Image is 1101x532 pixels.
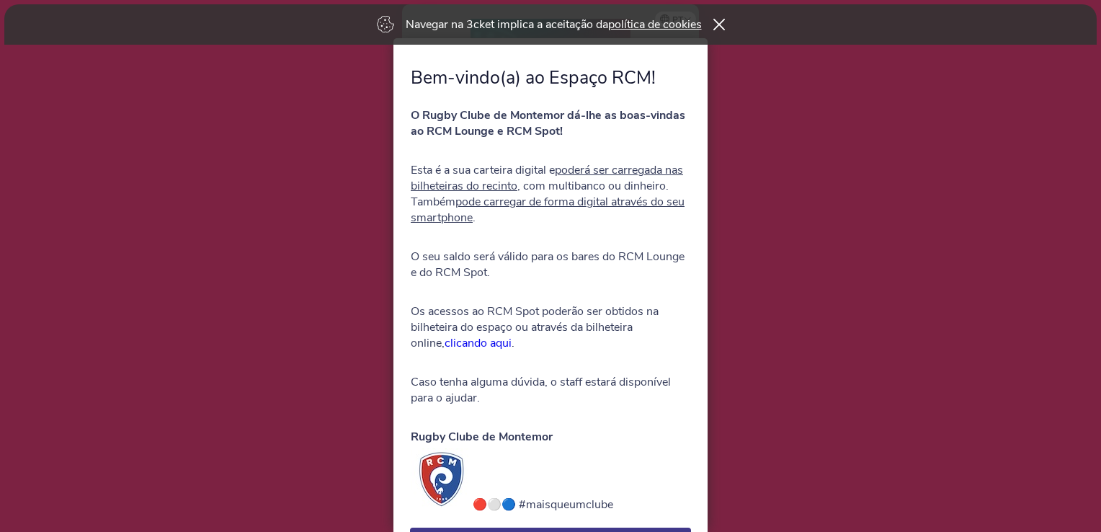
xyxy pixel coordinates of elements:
[411,66,690,90] h4: Bem-vindo(a) ao Espaço RCM!
[411,303,690,351] p: Os acessos ao RCM Spot poderão ser obtidos na bilheteira do espaço ou através da bilheteira onlin...
[411,374,690,406] p: Caso tenha alguma dúvida, o staff estará disponível para o ajudar.
[411,162,690,226] p: Esta é a sua carteira digital e , com multibanco ou dinheiro. Também .
[411,194,685,226] u: pode carregar de forma digital através do seu smartphone
[411,429,553,445] strong: Rugby Clube de Montemor
[445,335,512,351] a: clicando aqui
[406,17,702,32] p: Navegar na 3cket implica a aceitação da
[608,17,702,32] a: política de cookies
[411,249,690,280] p: O seu saldo será válido para os bares do RCM Lounge e do RCM Spot.
[411,107,685,139] strong: O Rugby Clube de Montemor dá-lhe as boas-vindas ao RCM Lounge e RCM Spot!
[411,162,683,194] u: poderá ser carregada nas bilheteiras do recinto
[411,448,690,513] p: 🔴⚪️🔵 #maisqueumclube
[411,448,473,508] img: b69d7b534062429396a6b88fbe83a678.webp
